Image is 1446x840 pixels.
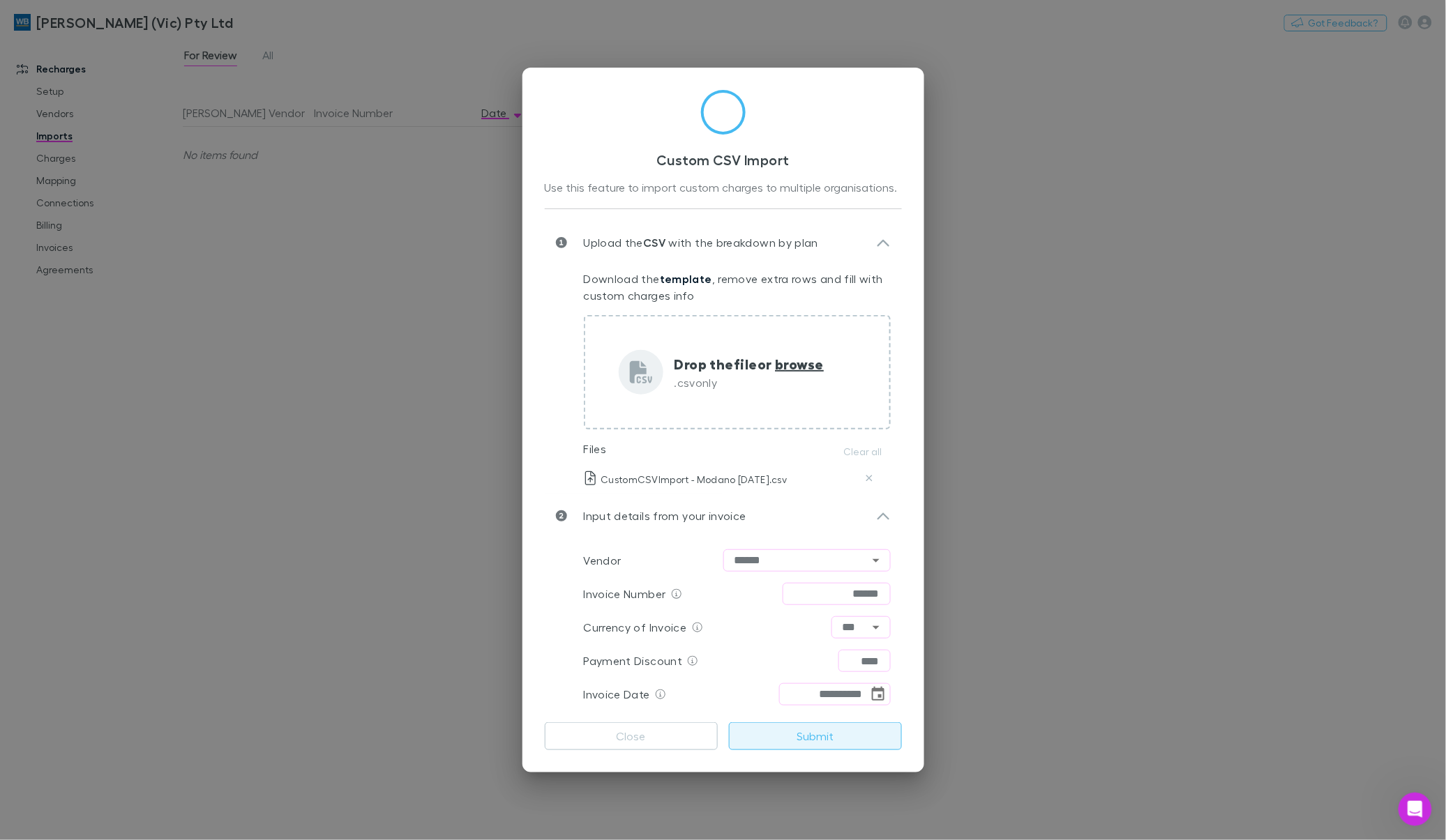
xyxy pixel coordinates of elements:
button: Open [866,618,886,637]
p: Drop the file or [675,353,824,374]
p: Upload the with the breakdown by plan [567,234,819,251]
p: Invoice Number [584,586,666,602]
button: Submit [729,722,902,750]
p: Payment Discount [584,652,683,669]
h3: Custom CSV Import [545,151,902,168]
strong: CSV [643,236,665,250]
div: Use this feature to import custom charges to multiple organisations. [545,179,902,197]
a: template [660,272,712,286]
button: Choose date, selected date is Sep 1, 2025 [868,685,888,704]
p: Invoice Date [584,686,650,703]
button: Open [866,551,886,570]
button: Delete [861,470,878,487]
p: CustomCSVImport - Modano [DATE].csv [585,471,788,486]
button: Close [545,722,718,750]
span: browse [775,355,824,373]
p: .csv only [675,374,824,391]
iframe: Intercom live chat [1399,793,1432,826]
p: Download the , remove extra rows and fill with custom charges info [584,270,891,304]
p: Input details from your invoice [567,507,746,524]
p: Currency of Invoice [584,619,687,636]
div: Upload theCSV with the breakdown by plan [545,220,902,265]
button: Clear all [836,443,891,460]
p: Files [584,441,607,457]
p: Vendor [584,552,622,569]
div: Input details from your invoice [545,494,902,538]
